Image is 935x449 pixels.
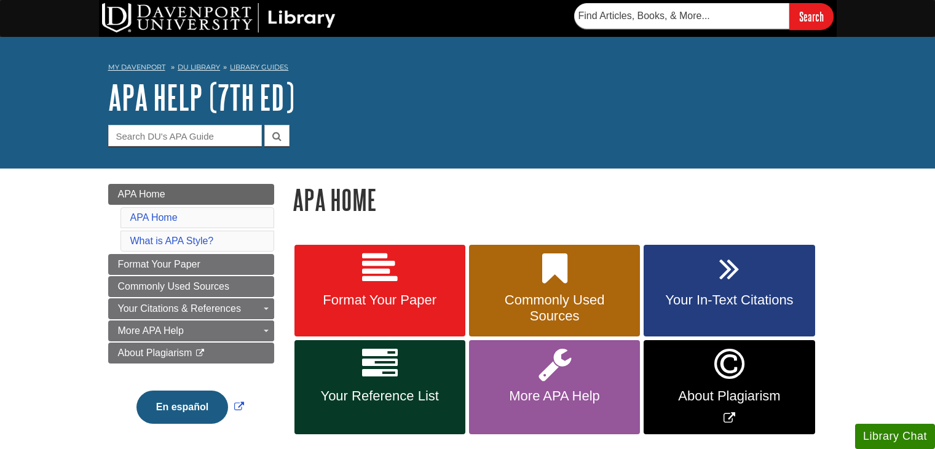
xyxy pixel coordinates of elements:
span: Format Your Paper [304,292,456,308]
a: DU Library [178,63,220,71]
a: APA Home [130,212,178,223]
form: Searches DU Library's articles, books, and more [574,3,834,30]
a: What is APA Style? [130,236,214,246]
span: Your In-Text Citations [653,292,805,308]
a: APA Home [108,184,274,205]
span: Format Your Paper [118,259,200,269]
span: More APA Help [118,325,184,336]
input: Search [789,3,834,30]
a: Your Reference List [294,340,465,434]
a: Library Guides [230,63,288,71]
a: Format Your Paper [108,254,274,275]
a: Commonly Used Sources [108,276,274,297]
div: Guide Page Menu [108,184,274,445]
span: Your Reference List [304,388,456,404]
h1: APA Home [293,184,827,215]
a: Link opens in new window [133,402,247,412]
img: DU Library [102,3,336,33]
nav: breadcrumb [108,59,827,79]
a: About Plagiarism [108,343,274,364]
span: Commonly Used Sources [118,281,229,292]
span: Commonly Used Sources [478,292,631,324]
span: APA Home [118,189,165,199]
span: About Plagiarism [653,388,805,404]
i: This link opens in a new window [195,349,205,357]
a: More APA Help [469,340,640,434]
a: Format Your Paper [294,245,465,337]
a: APA Help (7th Ed) [108,78,294,116]
a: More APA Help [108,320,274,341]
button: Library Chat [855,424,935,449]
a: Commonly Used Sources [469,245,640,337]
span: Your Citations & References [118,303,241,314]
a: Your In-Text Citations [644,245,815,337]
button: En español [136,391,228,424]
span: About Plagiarism [118,348,192,358]
input: Search DU's APA Guide [108,125,262,146]
a: Your Citations & References [108,298,274,319]
a: Link opens in new window [644,340,815,434]
input: Find Articles, Books, & More... [574,3,789,29]
a: My Davenport [108,62,165,73]
span: More APA Help [478,388,631,404]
